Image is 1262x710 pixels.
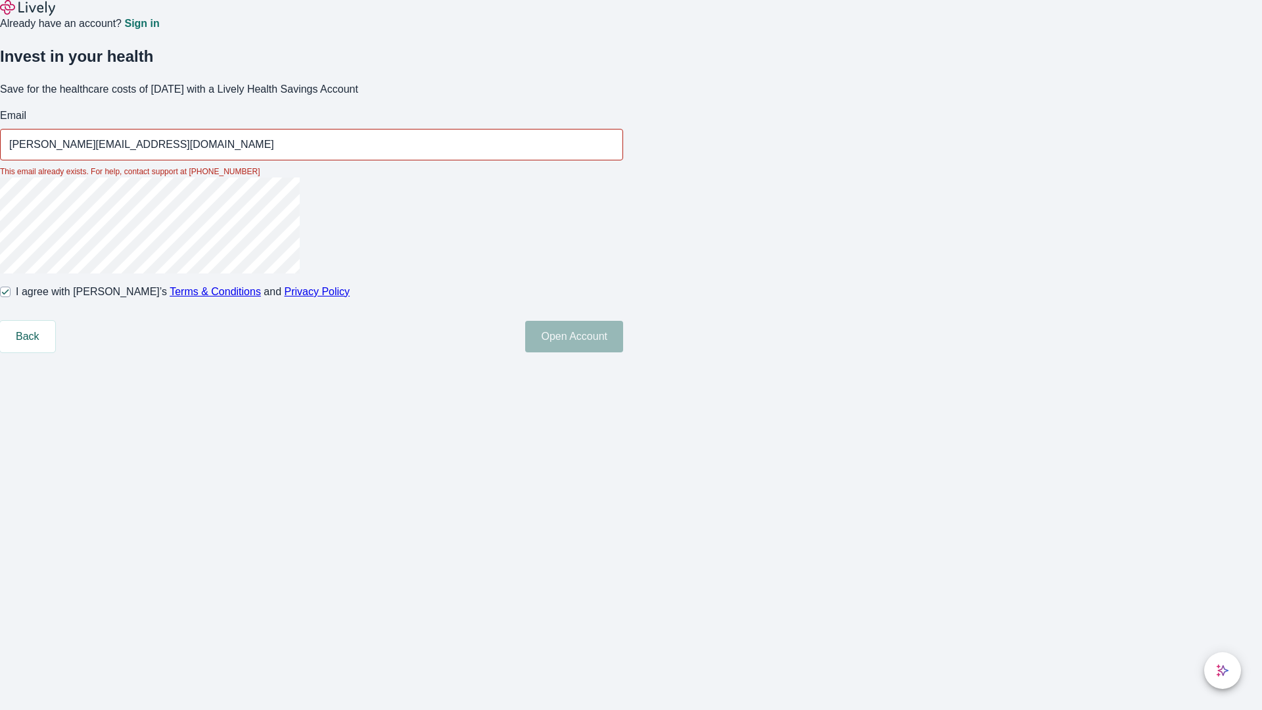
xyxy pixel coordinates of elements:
a: Terms & Conditions [170,286,261,297]
a: Sign in [124,18,159,29]
span: I agree with [PERSON_NAME]’s and [16,284,350,300]
svg: Lively AI Assistant [1216,664,1229,677]
a: Privacy Policy [285,286,350,297]
button: chat [1204,652,1241,689]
